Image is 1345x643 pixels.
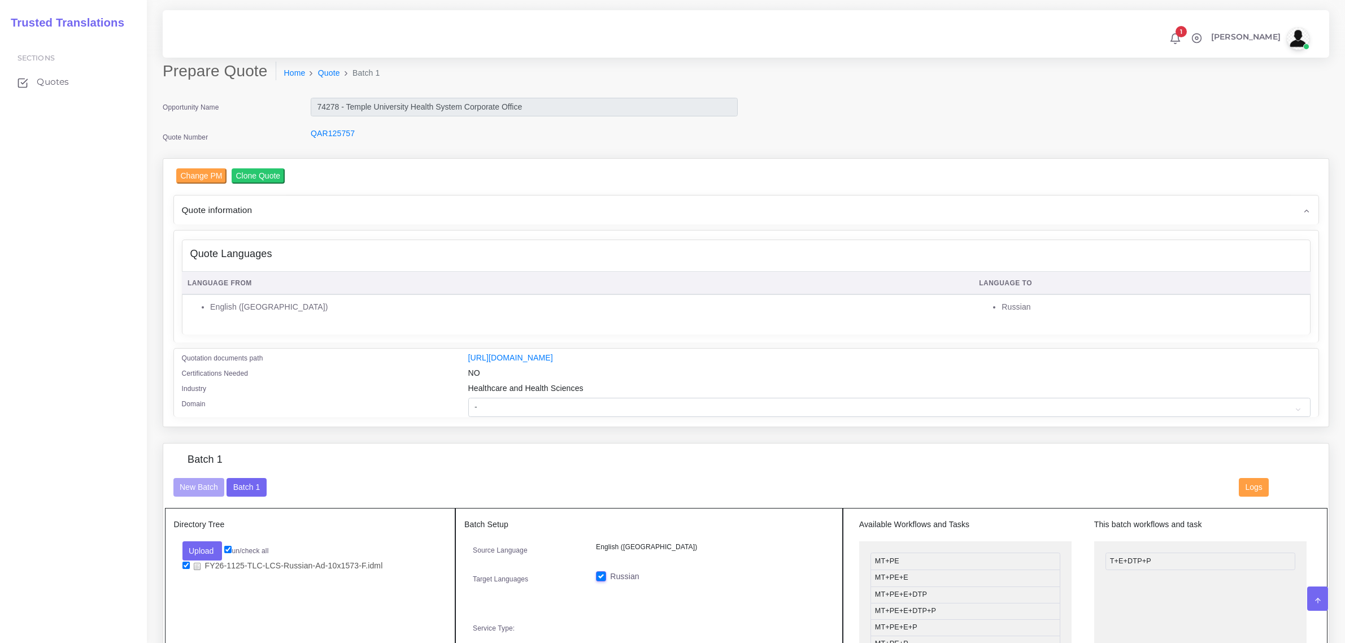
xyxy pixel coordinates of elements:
div: Healthcare and Health Sciences [460,383,1319,398]
img: avatar [1287,27,1309,50]
div: Quote information [174,195,1318,224]
button: Upload [182,541,223,561]
th: Language To [973,272,1311,295]
h2: Prepare Quote [163,62,276,81]
span: Sections [18,54,55,62]
label: Industry [182,384,207,394]
li: Batch 1 [340,67,380,79]
label: Domain [182,399,206,409]
label: Service Type: [473,623,515,633]
a: 1 [1165,32,1185,45]
span: 1 [1176,26,1187,37]
label: Quote Number [163,132,208,142]
th: Language From [182,272,973,295]
a: Home [284,67,306,79]
a: Trusted Translations [3,14,124,32]
input: Clone Quote [232,168,285,184]
input: un/check all [224,546,232,553]
a: [PERSON_NAME]avatar [1205,27,1313,50]
li: T+E+DTP+P [1105,553,1295,570]
a: New Batch [173,482,225,491]
label: un/check all [224,546,268,556]
a: Quote [318,67,340,79]
a: FY26-1125-TLC-LCS-Russian-Ad-10x1573-F.idml [190,561,387,571]
span: Quotes [37,76,69,88]
a: Batch 1 [227,482,266,491]
label: Russian [610,571,639,583]
li: English ([GEOGRAPHIC_DATA]) [210,301,967,313]
h2: Trusted Translations [3,16,124,29]
h4: Quote Languages [190,248,272,260]
h5: Batch Setup [464,520,834,529]
span: Quote information [182,203,253,216]
a: QAR125757 [311,129,355,138]
label: Target Languages [473,574,528,584]
li: MT+PE+E+P [870,619,1060,636]
li: MT+PE+E+DTP [870,586,1060,603]
li: Russian [1002,301,1304,313]
p: English ([GEOGRAPHIC_DATA]) [596,541,825,553]
label: Source Language [473,545,528,555]
button: New Batch [173,478,225,497]
h5: Available Workflows and Tasks [859,520,1072,529]
h5: Directory Tree [174,520,447,529]
span: [PERSON_NAME] [1211,33,1281,41]
input: Change PM [176,168,227,184]
a: [URL][DOMAIN_NAME] [468,353,553,362]
li: MT+PE+E [870,570,1060,586]
button: Logs [1239,478,1269,497]
label: Certifications Needed [182,368,249,379]
button: Batch 1 [227,478,266,497]
div: NO [460,367,1319,383]
h5: This batch workflows and task [1094,520,1307,529]
h4: Batch 1 [188,454,223,466]
li: MT+PE+E+DTP+P [870,603,1060,620]
span: Logs [1246,483,1263,492]
li: MT+PE [870,553,1060,570]
a: Quotes [8,70,138,94]
label: Quotation documents path [182,353,263,363]
label: Opportunity Name [163,102,219,112]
